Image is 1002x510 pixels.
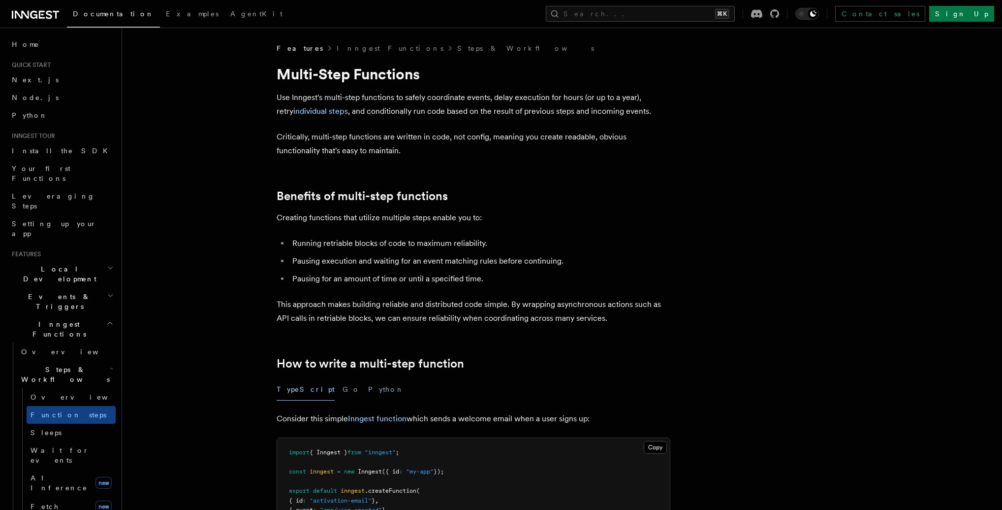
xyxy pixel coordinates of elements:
[8,260,116,288] button: Local Development
[343,378,360,401] button: Go
[12,192,95,210] span: Leveraging Steps
[27,442,116,469] a: Wait for events
[457,43,594,53] a: Steps & Workflows
[310,497,372,504] span: "activation-email"
[8,89,116,106] a: Node.js
[277,130,670,158] p: Critically, multi-step functions are written in code, not config, meaning you create readable, ob...
[277,43,323,53] span: Features
[31,474,88,492] span: AI Inference
[368,378,404,401] button: Python
[289,272,670,286] li: Pausing for an amount of time or until a specified time.
[358,468,382,475] span: Inngest
[12,111,48,119] span: Python
[644,441,667,454] button: Copy
[8,71,116,89] a: Next.js
[8,264,107,284] span: Local Development
[715,9,729,19] kbd: ⌘K
[8,315,116,343] button: Inngest Functions
[416,487,420,494] span: (
[277,378,335,401] button: TypeScript
[399,468,403,475] span: :
[8,160,116,187] a: Your first Functions
[277,189,448,203] a: Benefits of multi-step functions
[341,487,365,494] span: inngest
[375,497,378,504] span: ,
[337,468,341,475] span: =
[289,449,310,456] span: import
[348,414,407,423] a: Inngest function
[230,10,282,18] span: AgentKit
[160,3,224,27] a: Examples
[21,348,123,356] span: Overview
[365,487,416,494] span: .createFunction
[546,6,735,22] button: Search...⌘K
[17,365,110,384] span: Steps & Workflows
[12,94,59,102] span: Node.js
[929,6,994,22] a: Sign Up
[27,469,116,497] a: AI Inferencenew
[795,8,819,20] button: Toggle dark mode
[12,165,70,182] span: Your first Functions
[289,468,306,475] span: const
[67,3,160,28] a: Documentation
[277,412,670,426] p: Consider this simple which sends a welcome email when a user signs up:
[8,250,41,258] span: Features
[27,406,116,424] a: Function steps
[277,298,670,325] p: This approach makes building reliable and distributed code simple. By wrapping asynchronous actio...
[289,497,303,504] span: { id
[31,446,89,464] span: Wait for events
[277,65,670,83] h1: Multi-Step Functions
[434,468,444,475] span: });
[8,292,107,311] span: Events & Triggers
[8,288,116,315] button: Events & Triggers
[277,91,670,118] p: Use Inngest's multi-step functions to safely coordinate events, delay execution for hours (or up ...
[8,187,116,215] a: Leveraging Steps
[289,487,310,494] span: export
[17,343,116,361] a: Overview
[224,3,288,27] a: AgentKit
[293,106,348,116] a: individual steps
[372,497,375,504] span: }
[166,10,219,18] span: Examples
[835,6,925,22] a: Contact sales
[277,357,464,371] a: How to write a multi-step function
[277,211,670,225] p: Creating functions that utilize multiple steps enable you to:
[8,35,116,53] a: Home
[17,361,116,388] button: Steps & Workflows
[365,449,396,456] span: "inngest"
[8,319,106,339] span: Inngest Functions
[12,147,114,155] span: Install the SDK
[313,487,337,494] span: default
[303,497,306,504] span: :
[8,142,116,160] a: Install the SDK
[310,449,347,456] span: { Inngest }
[73,10,154,18] span: Documentation
[27,424,116,442] a: Sleeps
[347,449,361,456] span: from
[27,388,116,406] a: Overview
[8,106,116,124] a: Python
[382,468,399,475] span: ({ id
[8,132,55,140] span: Inngest tour
[344,468,354,475] span: new
[310,468,334,475] span: inngest
[406,468,434,475] span: "my-app"
[289,237,670,250] li: Running retriable blocks of code to maximum reliability.
[31,411,106,419] span: Function steps
[396,449,399,456] span: ;
[337,43,443,53] a: Inngest Functions
[12,76,59,84] span: Next.js
[8,61,51,69] span: Quick start
[31,393,132,401] span: Overview
[8,215,116,242] a: Setting up your app
[12,39,39,49] span: Home
[31,429,62,437] span: Sleeps
[12,220,96,238] span: Setting up your app
[289,254,670,268] li: Pausing execution and waiting for an event matching rules before continuing.
[95,477,112,489] span: new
